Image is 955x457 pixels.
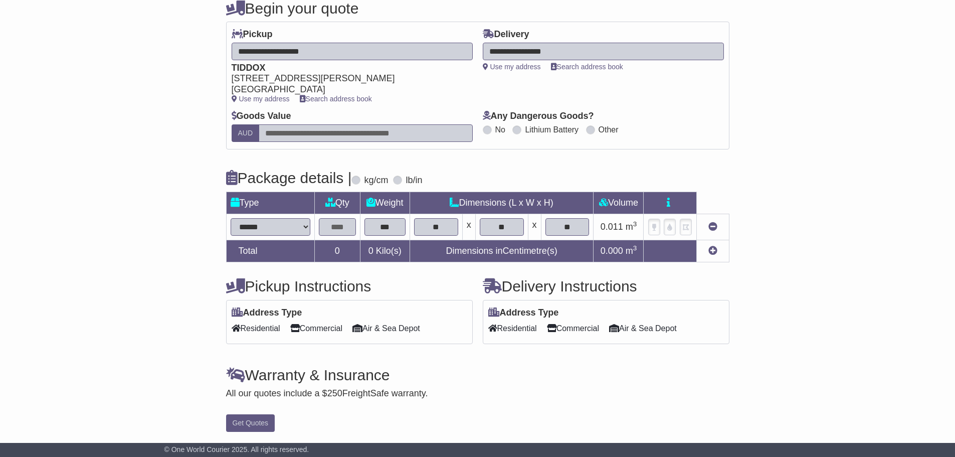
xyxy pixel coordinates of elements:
span: m [626,246,637,256]
label: No [495,125,505,134]
h4: Delivery Instructions [483,278,729,294]
label: Address Type [232,308,302,319]
label: lb/in [406,175,422,186]
span: 0.000 [601,246,623,256]
div: All our quotes include a $ FreightSafe warranty. [226,388,729,399]
label: AUD [232,124,260,142]
span: Air & Sea Depot [609,321,677,336]
span: 0.011 [601,222,623,232]
h4: Package details | [226,170,352,186]
a: Use my address [483,63,541,71]
td: Type [226,192,314,214]
span: Residential [488,321,537,336]
label: Other [599,125,619,134]
a: Remove this item [708,222,717,232]
span: 250 [327,388,342,398]
sup: 3 [633,244,637,252]
td: x [528,214,541,240]
label: Address Type [488,308,559,319]
label: kg/cm [364,175,388,186]
a: Search address book [300,95,372,103]
span: Commercial [547,321,599,336]
span: Air & Sea Depot [352,321,420,336]
td: Volume [594,192,644,214]
div: [GEOGRAPHIC_DATA] [232,84,463,95]
label: Lithium Battery [525,125,579,134]
button: Get Quotes [226,414,275,432]
label: Delivery [483,29,529,40]
td: Total [226,240,314,262]
td: Kilo(s) [360,240,410,262]
td: x [462,214,475,240]
td: Qty [314,192,360,214]
span: Residential [232,321,280,336]
label: Any Dangerous Goods? [483,111,594,122]
td: Dimensions (L x W x H) [410,192,594,214]
a: Use my address [232,95,290,103]
h4: Pickup Instructions [226,278,473,294]
span: © One World Courier 2025. All rights reserved. [164,445,309,453]
td: 0 [314,240,360,262]
span: 0 [368,246,373,256]
span: m [626,222,637,232]
a: Add new item [708,246,717,256]
label: Goods Value [232,111,291,122]
td: Dimensions in Centimetre(s) [410,240,594,262]
label: Pickup [232,29,273,40]
div: [STREET_ADDRESS][PERSON_NAME] [232,73,463,84]
sup: 3 [633,220,637,228]
h4: Warranty & Insurance [226,367,729,383]
div: TIDDOX [232,63,463,74]
a: Search address book [551,63,623,71]
td: Weight [360,192,410,214]
span: Commercial [290,321,342,336]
